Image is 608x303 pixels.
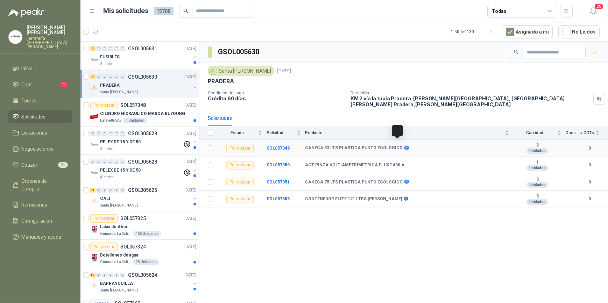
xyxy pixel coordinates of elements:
span: Estado [218,130,257,135]
th: Cantidad [513,126,566,140]
p: [DATE] [184,102,196,109]
a: SOL057349 [267,146,290,151]
b: 0 [580,145,600,152]
div: 0 [120,273,125,277]
div: Por cotizar [226,161,254,169]
div: 0 [108,159,113,164]
p: Condición de pago [208,91,345,95]
a: Por cotizarSOL057325[DATE] Company LogoLatas de AtúnGimnasio La Colina450 Unidades [80,211,199,240]
a: SOL057353 [267,196,290,201]
div: 11 [90,188,96,193]
p: [DATE] [184,130,196,137]
a: Licitaciones [8,126,72,139]
b: CONTENEDOR ELITE 121 LTRS [PERSON_NAME] [305,196,402,202]
div: Por cotizar [226,144,254,152]
div: Unidades [526,148,548,154]
p: PRADERA [208,78,234,85]
a: Solicitudes [8,110,72,123]
p: Crédito 60 días [208,95,345,101]
p: FUSIBLES [100,54,120,60]
p: KM 2 vía la tupia Pradera-[PERSON_NAME][GEOGRAPHIC_DATA], [GEOGRAPHIC_DATA][PERSON_NAME] Pradera ... [351,95,591,107]
div: 0 [108,46,113,51]
div: 0 [114,159,119,164]
div: 0 [114,46,119,51]
div: Solicitudes [208,114,232,122]
span: # COTs [580,130,594,135]
a: Negociaciones [8,142,72,156]
th: Estado [218,126,267,140]
p: Gimnasio La Colina [100,231,132,237]
p: SOL057324 [120,244,146,249]
span: Licitaciones [22,129,48,137]
div: 0 [108,131,113,136]
div: 0 [102,188,107,193]
div: 0 [114,74,119,79]
p: Botellones de agua [100,252,138,259]
b: 3 [513,177,561,182]
div: Unidades [526,199,548,205]
div: 0 [90,159,96,164]
img: Company Logo [90,197,99,205]
div: 0 [120,74,125,79]
span: 21 [58,162,68,168]
th: Solicitud [267,126,305,140]
span: Solicitudes [22,113,46,121]
p: [DATE] [184,74,196,80]
div: 0 [120,188,125,193]
p: [DATE] [184,215,196,222]
p: BARRANQUILLA [100,280,133,287]
a: 0 0 0 0 0 0 GSOL005628[DATE] Company LogoPELEX DE 15 Y DE 50Almatec [90,158,198,180]
div: 0 [96,131,101,136]
div: 0 [114,131,119,136]
p: [DATE] [184,45,196,52]
div: 3 [90,46,96,51]
span: Remisiones [22,201,48,209]
p: [DATE] [184,272,196,279]
p: [PERSON_NAME] [PERSON_NAME] [27,25,72,35]
b: 0 [580,196,600,202]
p: GSOL005629 [128,131,157,136]
span: 15708 [154,7,174,15]
a: Órdenes de Compra [8,174,72,195]
p: GSOL005630 [128,74,157,79]
span: Manuales y ayuda [22,233,62,241]
span: Negociaciones [22,145,54,153]
div: 0 [114,188,119,193]
div: Por cotizar [90,101,118,109]
p: [DATE] [277,68,291,74]
p: Santa [PERSON_NAME] [100,89,138,95]
span: Chat [22,81,32,88]
span: Cotizar [22,161,38,169]
div: 0 [102,46,107,51]
a: 11 0 0 0 0 0 GSOL005625[DATE] Company LogoCALISanta [PERSON_NAME] [90,186,198,208]
div: 0 [102,159,107,164]
div: 0 [102,74,107,79]
div: 0 [96,273,101,277]
div: 1 Unidades [123,118,147,123]
span: search [514,50,519,55]
a: 53 0 0 0 0 0 GSOL005624[DATE] Company LogoBARRANQUILLASanta [PERSON_NAME] [90,271,198,293]
p: Dirección [351,91,591,95]
img: Company Logo [90,140,99,149]
p: Santa [PERSON_NAME] [100,288,138,293]
a: 3 0 0 0 0 0 GSOL005631[DATE] Company LogoFUSIBLESAlmatec [90,44,198,67]
a: Inicio [8,62,72,75]
div: 0 [102,273,107,277]
div: Por cotizar [90,243,118,251]
b: 0 [580,179,600,186]
div: 0 [90,131,96,136]
img: Company Logo [209,67,217,75]
span: Producto [305,130,503,135]
b: 2 [513,143,561,148]
div: 0 [108,74,113,79]
th: # COTs [580,126,608,140]
div: 0 [120,131,125,136]
img: Company Logo [90,56,99,64]
th: Docs [566,126,580,140]
span: Configuración [22,217,52,225]
div: Unidades [526,165,548,171]
b: 0 [580,162,600,168]
div: Por cotizar [226,178,254,186]
a: SOL057351 [267,180,290,185]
